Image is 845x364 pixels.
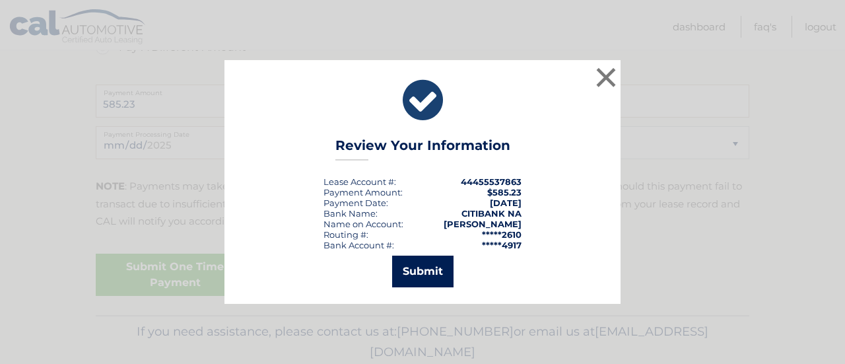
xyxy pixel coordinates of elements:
span: $585.23 [487,187,522,198]
div: Bank Name: [323,208,378,219]
div: Payment Amount: [323,187,403,198]
div: Bank Account #: [323,240,394,250]
button: Submit [392,256,454,287]
strong: CITIBANK NA [461,208,522,219]
div: Lease Account #: [323,176,396,187]
h3: Review Your Information [335,137,510,161]
button: × [593,64,619,91]
strong: 44455537863 [461,176,522,187]
div: Name on Account: [323,219,403,229]
strong: [PERSON_NAME] [444,219,522,229]
span: Payment Date [323,198,386,208]
div: : [323,198,388,208]
div: Routing #: [323,229,368,240]
span: [DATE] [490,198,522,208]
